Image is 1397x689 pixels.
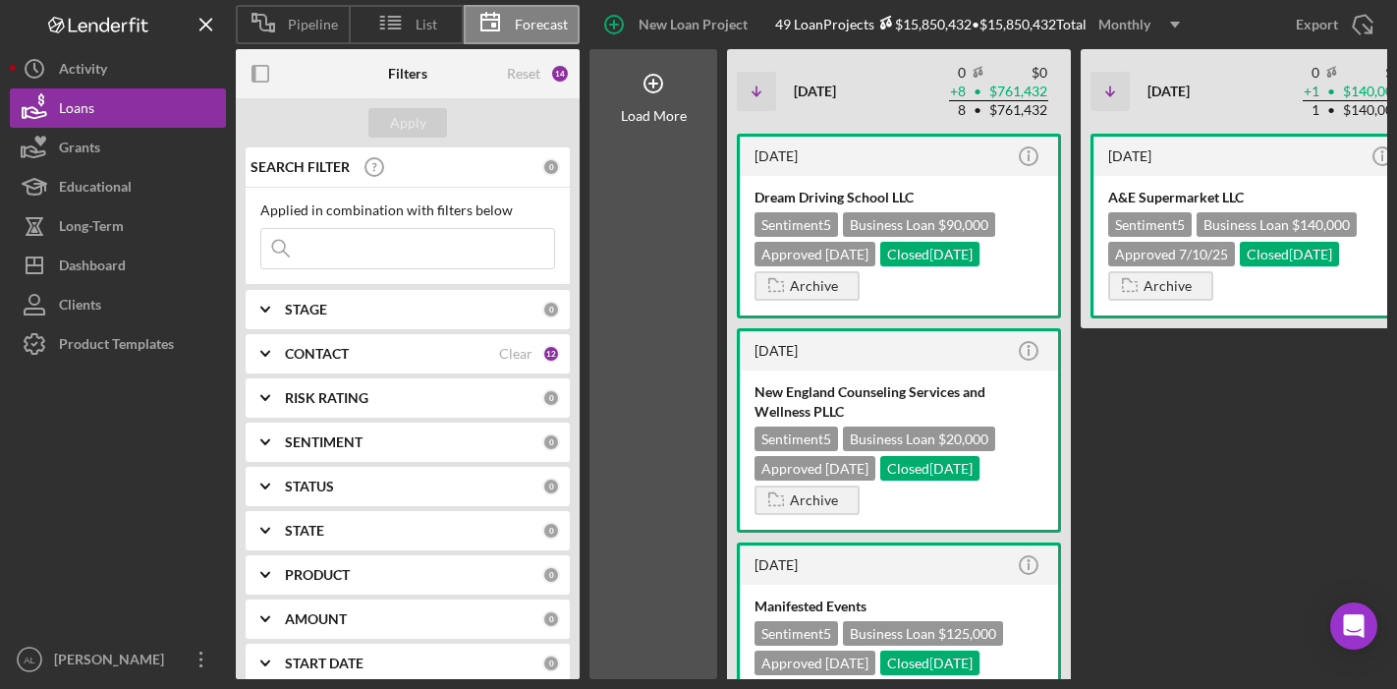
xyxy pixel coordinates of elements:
td: 0 [949,64,967,83]
div: 0 [542,522,560,540]
div: 0 [542,389,560,407]
div: [PERSON_NAME] [49,640,177,684]
div: 0 [542,478,560,495]
b: SENTIMENT [285,434,363,450]
td: 0 [1303,64,1320,83]
a: [DATE]Dream Driving School LLCSentiment5Business Loan $90,000Approved [DATE]Closed[DATE]Archive [737,134,1061,318]
div: Approved [DATE] [754,651,875,675]
button: Export [1276,5,1387,44]
span: • [972,86,983,98]
b: [DATE] [1147,83,1190,99]
div: Monthly [1098,10,1150,39]
div: Loans [59,88,94,133]
button: Activity [10,49,226,88]
div: Open Intercom Messenger [1330,603,1377,650]
td: $761,432 [988,101,1048,120]
div: 0 [542,301,560,318]
div: Sentiment 5 [754,212,838,237]
td: + 8 [949,83,967,101]
td: $761,432 [988,83,1048,101]
div: Sentiment 5 [754,621,838,646]
div: Closed [DATE] [1240,242,1339,266]
div: 0 [542,433,560,451]
button: Educational [10,167,226,206]
button: Monthly [1087,10,1192,39]
b: STATUS [285,479,334,494]
div: Closed [DATE] [880,242,979,266]
div: Business Loan $20,000 [843,427,995,451]
span: • [1325,86,1337,98]
div: Manifested Events [754,597,1043,616]
div: Archive [790,271,838,301]
div: Product Templates [59,324,174,369]
button: Archive [754,486,860,515]
div: A&E Supermarket LLC [1108,188,1397,207]
div: Reset [507,66,540,82]
div: Educational [59,167,132,211]
div: 12 [542,345,560,363]
div: Activity [59,49,107,93]
div: Applied in combination with filters below [260,202,555,218]
td: 1 [1303,101,1320,120]
td: + 1 [1303,83,1320,101]
button: Grants [10,128,226,167]
div: Clients [59,285,101,329]
div: Load More [621,108,687,124]
b: Filters [388,66,427,82]
div: Dream Driving School LLC [754,188,1043,207]
div: Sentiment 5 [754,427,838,451]
div: 49 Loan Projects • $15,850,432 Total [775,10,1192,39]
div: 0 [542,566,560,584]
button: Loans [10,88,226,128]
div: Sentiment 5 [1108,212,1192,237]
b: STATE [285,523,324,539]
div: 0 [542,655,560,672]
div: Apply [390,108,426,138]
div: Long-Term [59,206,124,251]
a: [DATE]New England Counseling Services and Wellness PLLCSentiment5Business Loan $20,000Approved [D... [737,328,1061,533]
button: Clients [10,285,226,324]
button: Product Templates [10,324,226,364]
text: AL [24,655,35,665]
div: Clear [499,346,532,362]
div: New England Counseling Services and Wellness PLLC [754,382,1043,422]
b: AMOUNT [285,611,347,627]
div: $15,850,432 [874,16,972,32]
div: 0 [542,158,560,176]
time: 2025-06-25 15:31 [754,147,798,164]
time: 2025-06-04 14:23 [754,556,798,573]
span: • [1325,104,1337,117]
div: 0 [542,610,560,628]
span: List [416,17,437,32]
button: Apply [368,108,447,138]
div: Archive [790,486,838,515]
button: Archive [1108,271,1213,301]
span: • [972,104,983,117]
td: $0 [988,64,1048,83]
button: Archive [754,271,860,301]
div: New Loan Project [639,5,748,44]
div: Business Loan $90,000 [843,212,995,237]
div: Archive [1144,271,1192,301]
div: Business Loan $125,000 [843,621,1003,646]
time: 2025-05-23 15:22 [754,342,798,359]
b: PRODUCT [285,567,350,583]
div: Dashboard [59,246,126,290]
b: START DATE [285,656,363,671]
button: New Loan Project [589,5,767,44]
b: SEARCH FILTER [251,159,350,175]
span: Forecast [515,17,568,32]
button: Dashboard [10,246,226,285]
div: Approved [DATE] [754,242,875,266]
div: Grants [59,128,100,172]
div: Approved 7/10/25 [1108,242,1235,266]
b: [DATE] [794,83,836,99]
div: 14 [550,64,570,84]
div: Business Loan $140,000 [1197,212,1357,237]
